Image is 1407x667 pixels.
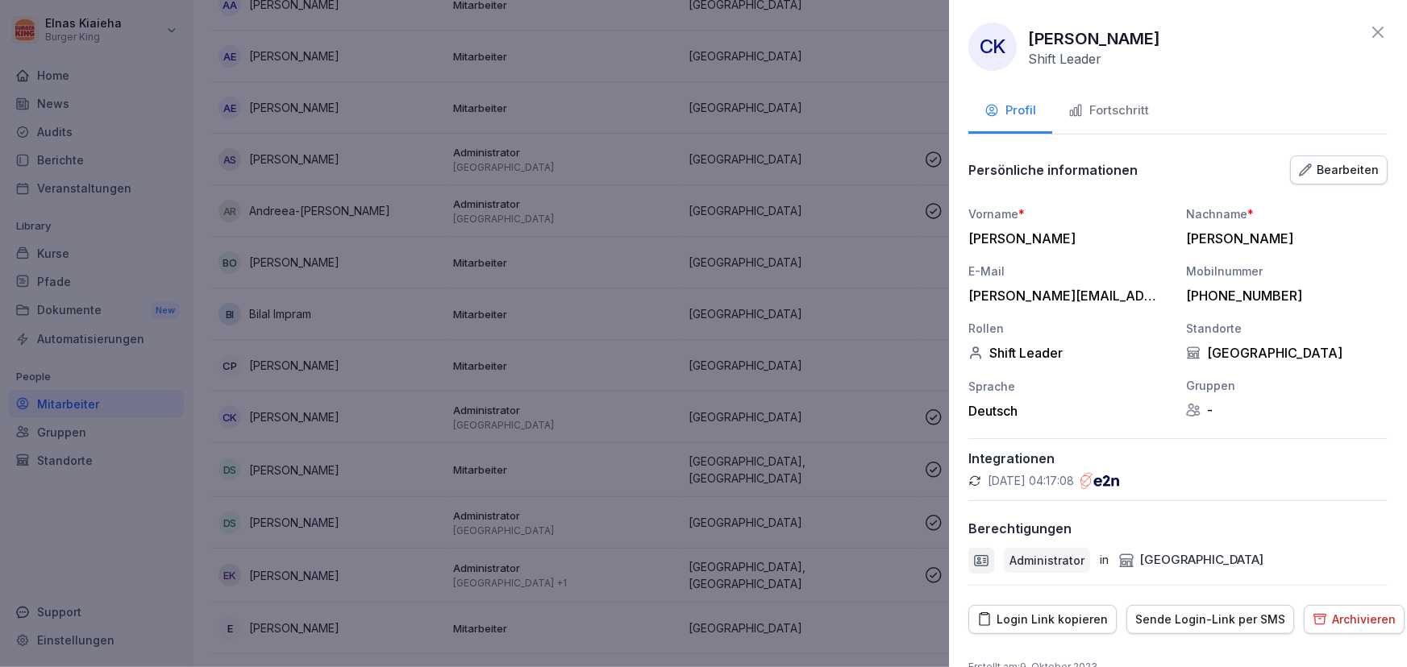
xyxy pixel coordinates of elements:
[968,288,1162,304] div: [PERSON_NAME][EMAIL_ADDRESS][DOMAIN_NAME]
[1186,205,1388,222] div: Nachname
[968,230,1162,246] div: [PERSON_NAME]
[1186,263,1388,280] div: Mobilnummer
[984,101,1036,120] div: Profil
[1186,377,1388,394] div: Gruppen
[988,473,1074,489] p: [DATE] 04:17:08
[1304,605,1405,634] button: Archivieren
[1118,551,1263,570] div: [GEOGRAPHIC_DATA]
[1186,402,1388,418] div: -
[1009,552,1084,569] p: Administrator
[968,162,1138,178] p: Persönliche informationen
[1100,551,1109,570] p: in
[1299,161,1379,179] div: Bearbeiten
[1052,90,1165,134] button: Fortschritt
[968,320,1170,337] div: Rollen
[968,205,1170,222] div: Vorname
[1186,320,1388,337] div: Standorte
[1186,230,1380,246] div: [PERSON_NAME]
[977,611,1108,628] div: Login Link kopieren
[968,90,1052,134] button: Profil
[968,378,1170,395] div: Sprache
[1290,155,1388,184] button: Bearbeiten
[968,345,1170,361] div: Shift Leader
[968,520,1072,536] p: Berechtigungen
[968,605,1117,634] button: Login Link kopieren
[968,450,1388,466] p: Integrationen
[968,263,1170,280] div: E-Mail
[1313,611,1396,628] div: Archivieren
[1186,288,1380,304] div: [PHONE_NUMBER]
[1080,473,1119,489] img: e2n.png
[968,23,1017,71] div: CK
[1126,605,1294,634] button: Sende Login-Link per SMS
[1028,51,1101,67] p: Shift Leader
[1028,27,1160,51] p: [PERSON_NAME]
[1186,345,1388,361] div: [GEOGRAPHIC_DATA]
[1135,611,1285,628] div: Sende Login-Link per SMS
[1068,101,1149,120] div: Fortschritt
[968,403,1170,419] div: Deutsch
